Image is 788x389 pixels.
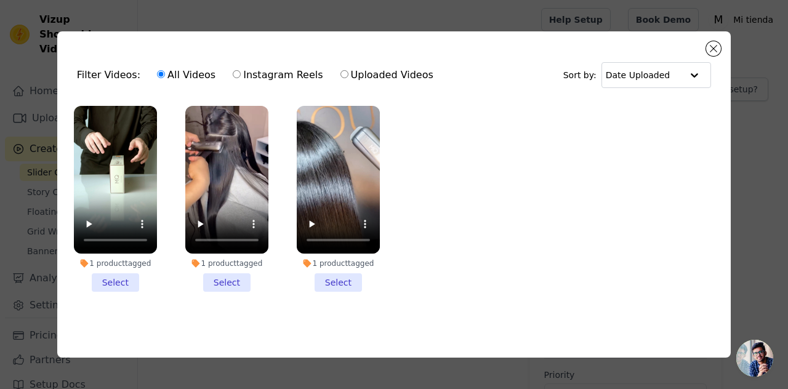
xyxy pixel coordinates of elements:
div: 1 product tagged [74,259,157,268]
div: 1 product tagged [297,259,380,268]
div: Filter Videos: [77,61,440,89]
button: Close modal [706,41,721,56]
label: Uploaded Videos [340,67,434,83]
div: Sort by: [563,62,712,88]
label: Instagram Reels [232,67,323,83]
label: All Videos [156,67,216,83]
div: 1 product tagged [185,259,268,268]
div: Chat abierto [736,340,773,377]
